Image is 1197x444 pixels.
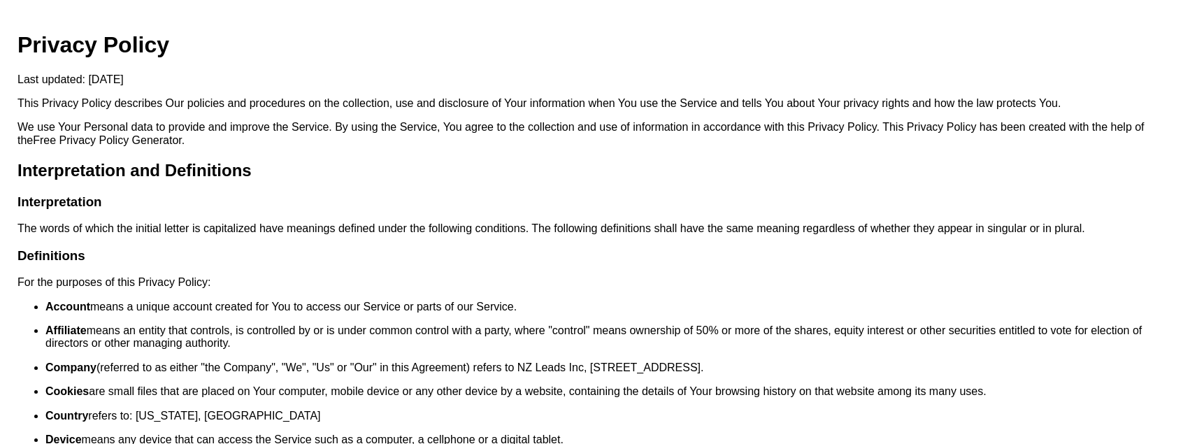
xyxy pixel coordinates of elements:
p: are small files that are placed on Your computer, mobile device or any other device by a website,... [45,385,1180,398]
strong: Company [45,361,96,373]
p: We use Your Personal data to provide and improve the Service. By using the Service, You agree to ... [17,121,1180,147]
strong: Cookies [45,385,89,397]
a: Free Privacy Policy Generator [33,134,182,146]
h1: Privacy Policy [17,32,1180,58]
p: This Privacy Policy describes Our policies and procedures on the collection, use and disclosure o... [17,97,1180,110]
p: (referred to as either "the Company", "We", "Us" or "Our" in this Agreement) refers to NZ Leads I... [45,361,1180,374]
p: For the purposes of this Privacy Policy: [17,276,1180,289]
p: refers to: [US_STATE], [GEOGRAPHIC_DATA] [45,410,1180,422]
strong: Affiliate [45,324,87,336]
strong: Country [45,410,88,422]
p: means a unique account created for You to access our Service or parts of our Service. [45,301,1180,313]
p: Last updated: [DATE] [17,73,1180,86]
p: means an entity that controls, is controlled by or is under common control with a party, where "c... [45,324,1180,350]
h2: Interpretation and Definitions [17,161,1180,180]
h3: Definitions [17,248,1180,264]
strong: Account [45,301,90,313]
p: The words of which the initial letter is capitalized have meanings defined under the following co... [17,222,1180,235]
h3: Interpretation [17,194,1180,210]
